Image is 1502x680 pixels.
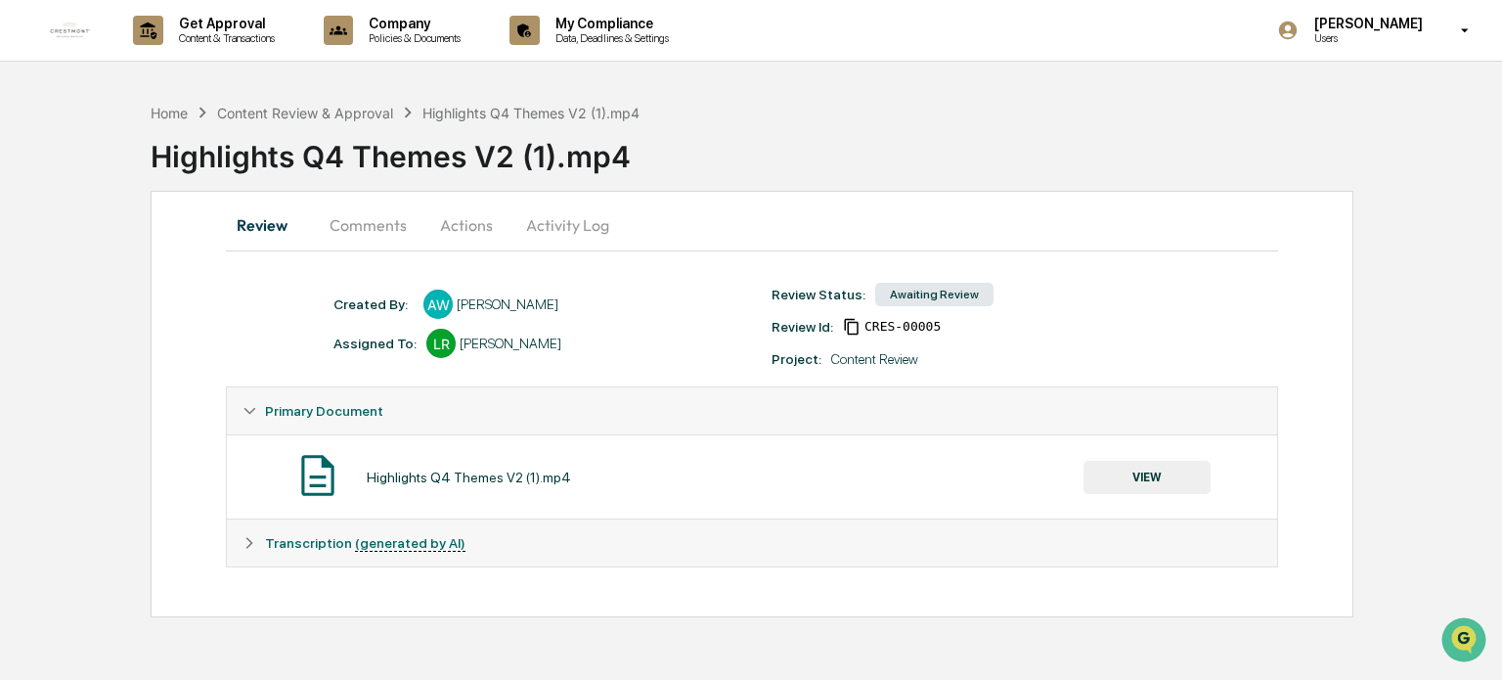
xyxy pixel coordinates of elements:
div: Assigned To: [333,336,417,351]
div: Primary Document [227,434,1276,519]
div: 🗄️ [142,249,157,264]
div: secondary tabs example [226,202,1277,249]
div: 🔎 [20,286,35,301]
a: Powered byPylon [138,331,237,346]
div: We're available if you need us! [66,169,247,185]
button: Review [226,202,314,249]
span: Preclearance [39,247,126,266]
img: 1746055101610-c473b297-6a78-478c-a979-82029cc54cd1 [20,150,55,185]
a: 🔎Data Lookup [12,276,131,311]
div: [PERSON_NAME] [457,296,558,312]
div: Highlights Q4 Themes V2 (1).mp4 [151,123,1502,174]
div: Home [151,105,188,121]
div: Review Id: [772,319,833,335]
button: VIEW [1083,461,1211,494]
span: Attestations [161,247,243,266]
button: Actions [422,202,510,249]
p: Content & Transactions [163,31,285,45]
div: Highlights Q4 Themes V2 (1).mp4 [422,105,640,121]
div: Project: [772,351,821,367]
div: Start new chat [66,150,321,169]
div: Content Review & Approval [217,105,393,121]
p: Users [1299,31,1433,45]
span: f7f0e7b9-2ecb-41be-ba7b-a83f571d2bf9 [864,319,941,335]
div: Highlights Q4 Themes V2 (1).mp4 [367,470,571,485]
div: LR [426,329,456,358]
img: logo [47,7,94,54]
p: How can we help? [20,41,356,72]
button: Start new chat [332,156,356,179]
div: [PERSON_NAME] [460,336,561,351]
div: Primary Document [227,387,1276,434]
u: (generated by AI) [355,535,465,552]
div: AW [423,290,453,319]
p: Get Approval [163,16,285,31]
div: Review Status: [772,287,865,302]
iframe: Open customer support [1439,615,1492,668]
a: 🖐️Preclearance [12,239,134,274]
a: 🗄️Attestations [134,239,250,274]
div: Content Review [831,351,918,367]
div: 🖐️ [20,249,35,264]
span: Primary Document [265,403,383,419]
div: Created By: ‎ ‎ [333,296,414,312]
button: Comments [314,202,422,249]
span: Pylon [195,332,237,346]
span: Transcription [265,535,465,551]
p: Policies & Documents [353,31,470,45]
p: [PERSON_NAME] [1299,16,1433,31]
div: Awaiting Review [875,283,994,306]
div: Transcription (generated by AI) [227,520,1276,567]
p: Data, Deadlines & Settings [540,31,679,45]
p: Company [353,16,470,31]
img: Document Icon [293,451,342,500]
p: My Compliance [540,16,679,31]
span: Data Lookup [39,284,123,303]
button: Activity Log [510,202,625,249]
